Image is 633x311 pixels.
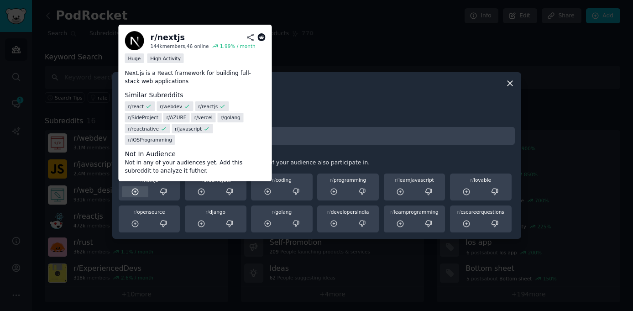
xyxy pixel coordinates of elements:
span: r/ [200,177,204,183]
span: r/ reactjs [198,103,218,110]
div: django [188,209,243,215]
div: developersIndia [320,209,376,215]
div: cscareerquestions [453,209,508,215]
div: Huge [125,53,144,63]
span: r/ golang [220,114,241,121]
img: nextjs [125,31,144,50]
div: opensource [122,209,177,215]
span: r/ [140,177,144,183]
h3: Add subreddit by name [119,119,515,126]
span: r/ [133,209,137,215]
div: High Activity [147,53,184,63]
span: r/ react [128,103,144,110]
div: golang [254,209,309,215]
dt: Similar Subreddits [125,90,266,100]
span: r/ [330,177,334,183]
div: r/ nextjs [151,32,185,43]
div: 144k members, 46 online [151,43,209,49]
span: r/ [457,209,460,215]
dt: Not In Audience [125,149,266,159]
span: r/ webdev [160,103,182,110]
div: learnprogramming [387,209,442,215]
div: learnjavascript [387,177,442,183]
div: coding [254,177,309,183]
div: lovable [453,177,508,183]
dd: Not in any of your audiences yet. Add this subreddit to analyze it futher. [125,159,266,175]
div: Recommended based on communities that members of your audience also participate in. [119,159,515,167]
span: r/ [327,209,331,215]
span: r/ [470,177,474,183]
span: r/ javascript [175,126,202,132]
span: r/ AZURE [167,114,187,121]
span: r/ vercel [194,114,213,121]
span: r/ [272,177,276,183]
span: r/ [390,209,394,215]
span: r/ reactnative [128,126,159,132]
div: programming [320,177,376,183]
span: r/ iOSProgramming [128,137,172,143]
span: r/ [205,209,209,215]
div: 1.99 % / month [220,43,256,49]
h3: Similar Communities [119,151,515,158]
span: r/ SideProject [128,114,159,121]
input: Enter subreddit name and press enter [119,127,515,145]
p: Next.js is a React framework for building full-stack web applications [125,69,266,85]
span: r/ [272,209,276,215]
span: r/ [395,177,398,183]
